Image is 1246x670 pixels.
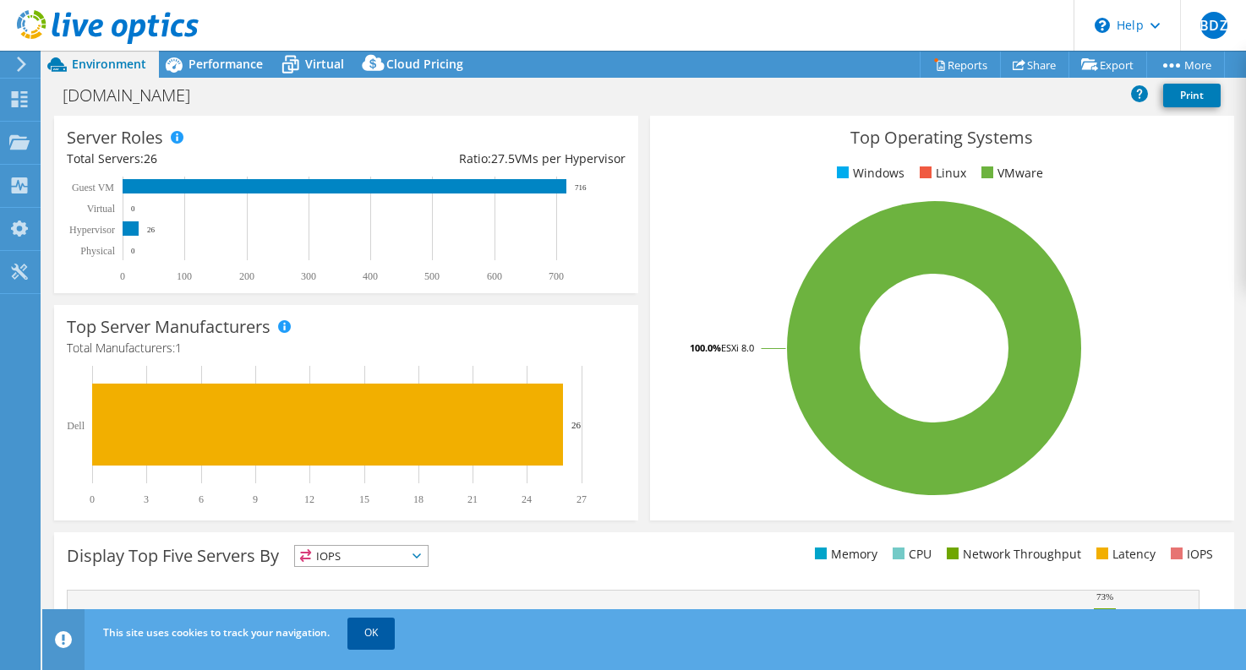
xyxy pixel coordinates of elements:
text: 300 [301,270,316,282]
text: 700 [549,270,564,282]
text: Hypervisor [69,224,115,236]
li: Windows [833,164,904,182]
a: Share [1000,52,1069,78]
li: Memory [811,545,877,564]
a: Reports [920,52,1001,78]
text: 26 [147,226,156,234]
div: Total Servers: [67,150,346,168]
text: 0 [131,247,135,255]
span: 1 [175,340,182,356]
h3: Server Roles [67,128,163,147]
text: 0 [90,493,95,505]
span: Performance [189,56,263,72]
text: 12 [304,493,314,505]
text: Virtual [87,203,116,215]
text: 24 [522,493,532,505]
text: 9 [253,493,258,505]
span: This site uses cookies to track your navigation. [103,625,330,640]
li: VMware [977,164,1043,182]
text: 200 [239,270,254,282]
a: Print [1163,84,1221,107]
span: Virtual [305,56,344,72]
svg: \n [1095,18,1110,33]
a: OK [347,618,395,648]
h4: Total Manufacturers: [67,339,626,357]
h3: Top Operating Systems [663,128,1221,147]
text: 716 [575,183,587,192]
li: Linux [915,164,966,182]
text: 3 [144,493,149,505]
text: 15 [359,493,369,505]
text: 0 [120,270,125,282]
text: 6 [199,493,204,505]
text: 18 [413,493,424,505]
text: 0 [131,204,135,213]
text: 27 [577,493,587,505]
span: BDZ [1200,12,1227,39]
li: Latency [1092,545,1156,564]
span: 26 [144,150,157,166]
tspan: 100.0% [690,341,721,354]
text: 73% [1096,591,1113,602]
div: Ratio: VMs per Hypervisor [346,150,625,168]
text: 500 [424,270,440,282]
text: 26 [571,420,582,430]
text: Guest VM [72,182,114,193]
text: 600 [487,270,502,282]
li: CPU [888,545,932,564]
li: IOPS [1167,545,1213,564]
a: Export [1068,52,1147,78]
span: IOPS [295,546,428,566]
a: More [1146,52,1225,78]
text: 400 [363,270,378,282]
span: Environment [72,56,146,72]
h3: Top Server Manufacturers [67,318,271,336]
text: Physical [80,245,115,257]
span: 27.5 [491,150,515,166]
h1: [DOMAIN_NAME] [55,86,216,105]
span: Cloud Pricing [386,56,463,72]
text: 100 [177,270,192,282]
tspan: ESXi 8.0 [721,341,754,354]
text: Dell [67,420,85,432]
li: Network Throughput [943,545,1081,564]
text: 21 [467,493,478,505]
